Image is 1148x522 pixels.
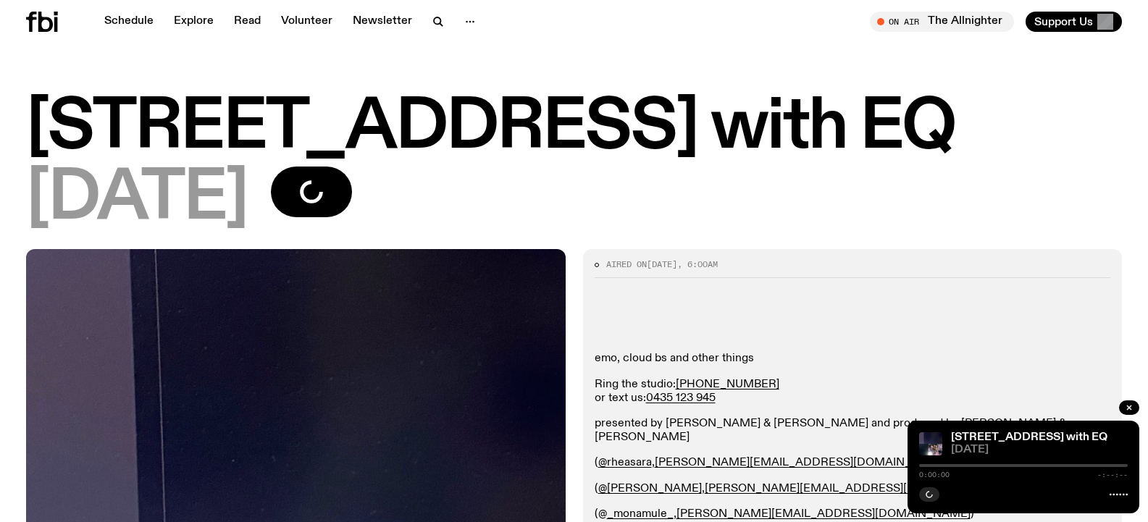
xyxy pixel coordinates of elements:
[225,12,269,32] a: Read
[677,258,718,270] span: , 6:00am
[655,457,949,468] a: [PERSON_NAME][EMAIL_ADDRESS][DOMAIN_NAME]
[1034,15,1093,28] span: Support Us
[26,96,1122,161] h1: [STREET_ADDRESS] with EQ
[595,417,1111,445] p: presented by [PERSON_NAME] & [PERSON_NAME] and produced by [PERSON_NAME] & [PERSON_NAME]
[26,167,248,232] span: [DATE]
[870,12,1014,32] button: On AirThe Allnighter
[919,471,950,479] span: 0:00:00
[595,352,1111,366] p: emo, cloud bs and other things
[598,457,652,468] a: @rheasara
[606,258,647,270] span: Aired on
[647,258,677,270] span: [DATE]
[165,12,222,32] a: Explore
[272,12,341,32] a: Volunteer
[951,445,1128,455] span: [DATE]
[1026,12,1122,32] button: Support Us
[344,12,421,32] a: Newsletter
[595,378,1111,405] p: Ring the studio: or text us:
[96,12,162,32] a: Schedule
[646,392,716,404] a: 0435 123 945
[676,379,779,390] a: [PHONE_NUMBER]
[1097,471,1128,479] span: -:--:--
[595,456,1111,470] p: ( , )
[951,432,1107,443] a: [STREET_ADDRESS] with EQ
